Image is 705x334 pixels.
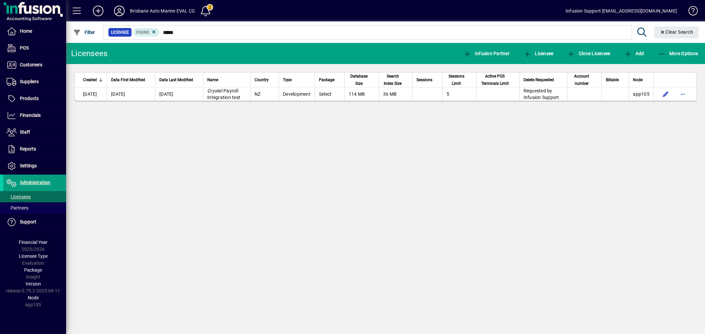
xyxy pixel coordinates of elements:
span: Package [319,76,334,83]
em: Cryst [207,88,218,93]
td: Development [279,87,315,101]
span: Data Last Modified [159,76,193,83]
div: Infusion Support [EMAIL_ADDRESS][DOMAIN_NAME] [566,6,677,16]
span: Name [207,76,218,83]
div: Active POS Terminals Limit [481,73,515,87]
div: Billable [606,76,625,83]
td: NZ [250,87,279,101]
span: Financial Year [19,240,48,245]
button: Infusion Partner [462,48,511,59]
span: Found [136,30,149,35]
span: Active POS Terminals Limit [481,73,509,87]
a: Home [3,23,66,40]
td: Requested by Infusion Support [519,87,567,101]
span: Licensees [7,194,31,199]
button: Add [88,5,109,17]
div: Licensees [71,48,107,59]
div: Delete Requested [524,76,563,83]
button: More Options [656,48,700,59]
div: Country [255,76,275,83]
span: Partners [7,205,28,211]
span: Node [28,295,39,300]
td: [DATE] [75,87,107,101]
a: Support [3,214,66,230]
span: Reports [20,146,36,151]
div: Account number [571,73,598,87]
span: Suppliers [20,79,39,84]
td: Select [315,87,344,101]
span: Clone Licensee [567,51,610,56]
span: Package [24,267,42,273]
button: Filter [71,26,97,38]
button: Clear [654,26,699,38]
a: POS [3,40,66,56]
td: 36 MB [379,87,412,101]
span: Type [283,76,292,83]
button: Add [622,48,646,59]
span: Data First Modified [111,76,145,83]
button: Edit [660,89,671,99]
div: Node [633,76,649,83]
a: Financials [3,107,66,124]
span: Filter [73,30,95,35]
div: Created [83,76,103,83]
span: More Options [658,51,698,56]
a: Reports [3,141,66,157]
span: POS [20,45,29,50]
span: Sessions [416,76,432,83]
div: Data Last Modified [159,76,199,83]
span: Billable [606,76,619,83]
a: Knowledge Base [684,1,697,23]
td: [DATE] [107,87,155,101]
span: Support [20,219,36,224]
td: 114 MB [344,87,379,101]
span: Delete Requested [524,76,554,83]
span: Licensee Type [19,253,48,259]
a: Settings [3,158,66,174]
div: Sessions Limit [447,73,472,87]
button: Clone Licensee [566,48,612,59]
a: Customers [3,57,66,73]
span: Sessions Limit [447,73,466,87]
div: Database Size [349,73,375,87]
span: Clear Search [660,29,693,35]
a: Staff [3,124,66,141]
span: Add [624,51,644,56]
div: Search Index Size [383,73,408,87]
span: Search Index Size [383,73,402,87]
span: Products [20,96,39,101]
span: Licensee [524,51,554,56]
span: Infusion Partner [463,51,510,56]
span: Customers [20,62,42,67]
td: 5 [442,87,476,101]
div: Package [319,76,340,83]
div: Data First Modified [111,76,151,83]
span: al Payroll Integration test [207,88,240,100]
span: Home [20,28,32,34]
span: Version [25,281,41,286]
span: Account number [571,73,592,87]
span: Database Size [349,73,369,87]
span: Staff [20,129,30,135]
span: Financials [20,113,41,118]
button: More options [678,89,688,99]
span: Licensee [111,29,129,36]
a: Products [3,90,66,107]
div: Sessions [416,76,438,83]
div: Type [283,76,311,83]
button: Profile [109,5,130,17]
a: Licensees [3,191,66,202]
td: [DATE] [155,87,203,101]
a: Partners [3,202,66,214]
div: Name [207,76,246,83]
div: Brisbane Auto Marine EVAL CG [130,6,195,16]
button: Licensee [522,48,555,59]
span: Country [255,76,269,83]
mat-chip: Found Status: Found [134,28,160,37]
span: Node [633,76,643,83]
span: app105.prod.infusionbusinesssoftware.com [633,91,649,97]
span: Settings [20,163,37,168]
span: Created [83,76,97,83]
span: Administration [20,180,50,185]
a: Suppliers [3,74,66,90]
